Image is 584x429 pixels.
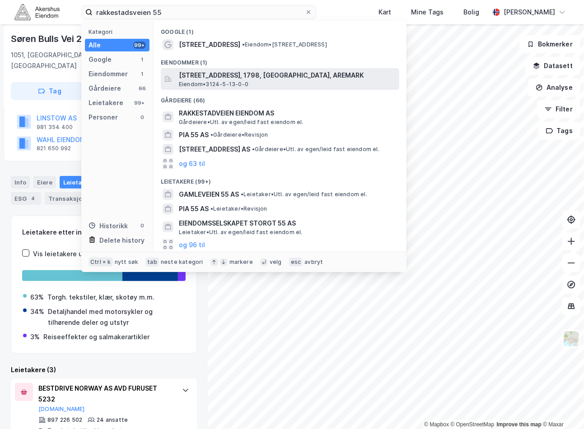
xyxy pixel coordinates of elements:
div: Google [89,54,112,65]
div: 821 650 992 [37,145,71,152]
div: nytt søk [115,258,139,266]
div: Leietakere (3) [11,364,197,375]
div: Vis leietakere uten ansatte [33,249,119,259]
a: Mapbox [424,421,449,428]
div: 99+ [133,99,146,106]
input: Søk på adresse, matrikkel, gårdeiere, leietakere eller personer [93,5,305,19]
div: 4 [28,194,37,203]
span: [STREET_ADDRESS] [179,39,240,50]
div: 897 226 502 [47,416,82,424]
span: • [210,205,213,212]
img: akershus-eiendom-logo.9091f326c980b4bce74ccdd9f866810c.svg [14,4,60,20]
div: Alle [89,40,101,51]
div: Detaljhandel med motorsykler og tilhørende deler og utstyr [48,306,185,328]
div: avbryt [304,258,323,266]
button: og 63 til [179,158,205,169]
button: Tag [11,82,89,100]
div: 981 354 400 [37,124,73,131]
div: Kontrollprogram for chat [539,386,584,429]
div: Eiendommer [89,69,128,79]
div: Torgh. tekstiler, klær, skotøy m.m. [47,292,154,303]
button: [DOMAIN_NAME] [38,406,85,413]
span: • [241,191,243,198]
div: Historikk [89,221,128,231]
span: RAKKESTADVEIEN EIENDOM AS [179,108,396,119]
div: Eiendommer (1) [154,52,406,68]
div: Gårdeiere (66) [154,90,406,106]
a: Improve this map [497,421,542,428]
iframe: Chat Widget [539,386,584,429]
div: Kart [378,7,391,18]
div: Eiere [33,176,56,189]
div: 66 [139,85,146,92]
span: Eiendom • 3124-5-13-0-0 [179,81,248,88]
div: tab [145,258,159,267]
div: neste kategori [161,258,203,266]
div: esc [289,258,303,267]
div: [PERSON_NAME] [504,7,555,18]
span: Gårdeiere • Utl. av egen/leid fast eiendom el. [252,146,379,153]
span: Leietaker • Utl. av egen/leid fast eiendom el. [241,191,367,198]
button: Datasett [525,57,580,75]
div: 0 [139,114,146,121]
div: 63% [30,292,44,303]
button: Filter [537,100,580,118]
div: Leietakere [89,97,123,108]
span: Gårdeiere • Utl. av egen/leid fast eiendom el. [179,119,304,126]
div: Søren Bulls Vei 2 [11,32,84,46]
span: Eiendom • [STREET_ADDRESS] [242,41,327,48]
span: • [210,131,213,138]
div: Ctrl + k [89,258,113,267]
div: markere [229,258,253,266]
span: [STREET_ADDRESS] AS [179,144,250,155]
div: Mine Tags [411,7,444,18]
div: Google (1) [154,21,406,37]
div: 24 ansatte [97,416,128,424]
div: 34% [30,306,44,317]
div: Leietakere [60,176,110,189]
div: Delete history [99,235,145,246]
img: Z [563,330,580,347]
span: Gårdeiere • Revisjon [210,131,268,138]
div: 1 [139,56,146,63]
div: 1051, [GEOGRAPHIC_DATA], [GEOGRAPHIC_DATA] [11,50,127,71]
span: PIA 55 AS [179,129,209,140]
div: Leietakere etter industri [22,227,186,238]
div: 1 [139,70,146,78]
span: PIA 55 AS [179,203,209,214]
div: 3% [30,332,40,342]
button: Tags [538,122,580,140]
div: Leietakere (99+) [154,171,406,187]
div: velg [270,258,282,266]
div: ESG [11,192,41,205]
div: BESTDRIVE NORWAY AS AVD FURUSET 5232 [38,383,173,405]
button: og 96 til [179,239,205,250]
div: Bolig [463,7,479,18]
span: • [252,146,255,152]
button: Analyse [528,78,580,97]
div: Kategori [89,28,150,35]
button: Bokmerker [519,35,580,53]
div: Personer [89,112,118,123]
span: Leietaker • Revisjon [210,205,267,212]
div: Info [11,176,30,189]
div: 0 [139,222,146,229]
span: GAMLEVEIEN 55 AS [179,189,239,200]
div: Transaksjoner [45,192,107,205]
div: Reiseeffekter og salmakerartikler [43,332,150,342]
div: Gårdeiere [89,83,121,94]
a: OpenStreetMap [451,421,495,428]
span: [STREET_ADDRESS], 1798, [GEOGRAPHIC_DATA], AREMARK [179,70,396,81]
span: • [242,41,245,48]
div: 99+ [133,42,146,49]
span: EIENDOMSSELSKAPET STORGT 55 AS [179,218,396,229]
span: Leietaker • Utl. av egen/leid fast eiendom el. [179,229,303,236]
